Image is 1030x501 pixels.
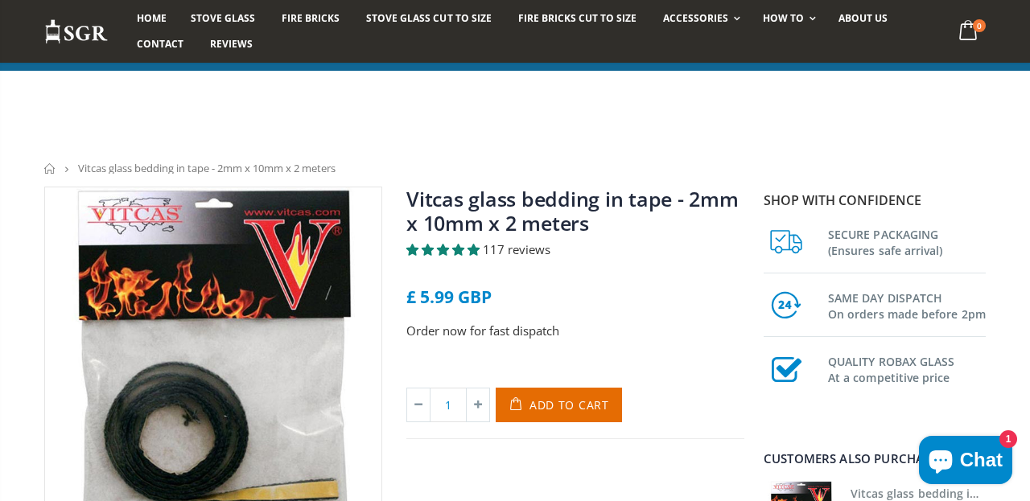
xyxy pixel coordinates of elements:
[406,285,492,308] span: £ 5.99 GBP
[496,388,622,422] button: Add to Cart
[826,6,900,31] a: About us
[270,6,352,31] a: Fire Bricks
[406,185,739,236] a: Vitcas glass bedding in tape - 2mm x 10mm x 2 meters
[78,161,336,175] span: Vitcas glass bedding in tape - 2mm x 10mm x 2 meters
[125,6,179,31] a: Home
[198,31,265,57] a: Reviews
[506,6,649,31] a: Fire Bricks Cut To Size
[137,37,183,51] span: Contact
[828,287,986,322] h3: SAME DAY DISPATCH On orders made before 2pm
[483,241,550,257] span: 117 reviews
[406,241,483,257] span: 4.85 stars
[914,436,1017,488] inbox-online-store-chat: Shopify online store chat
[764,453,986,465] div: Customers also purchased...
[137,11,167,25] span: Home
[764,191,986,210] p: Shop with confidence
[828,224,986,259] h3: SECURE PACKAGING (Ensures safe arrival)
[518,11,637,25] span: Fire Bricks Cut To Size
[953,16,986,47] a: 0
[44,18,109,45] img: Stove Glass Replacement
[838,11,888,25] span: About us
[282,11,340,25] span: Fire Bricks
[179,6,267,31] a: Stove Glass
[210,37,253,51] span: Reviews
[354,6,503,31] a: Stove Glass Cut To Size
[44,163,56,174] a: Home
[406,322,744,340] p: Order now for fast dispatch
[191,11,255,25] span: Stove Glass
[651,6,748,31] a: Accessories
[366,11,491,25] span: Stove Glass Cut To Size
[529,397,609,413] span: Add to Cart
[763,11,804,25] span: How To
[125,31,196,57] a: Contact
[828,351,986,386] h3: QUALITY ROBAX GLASS At a competitive price
[663,11,728,25] span: Accessories
[751,6,824,31] a: How To
[973,19,986,32] span: 0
